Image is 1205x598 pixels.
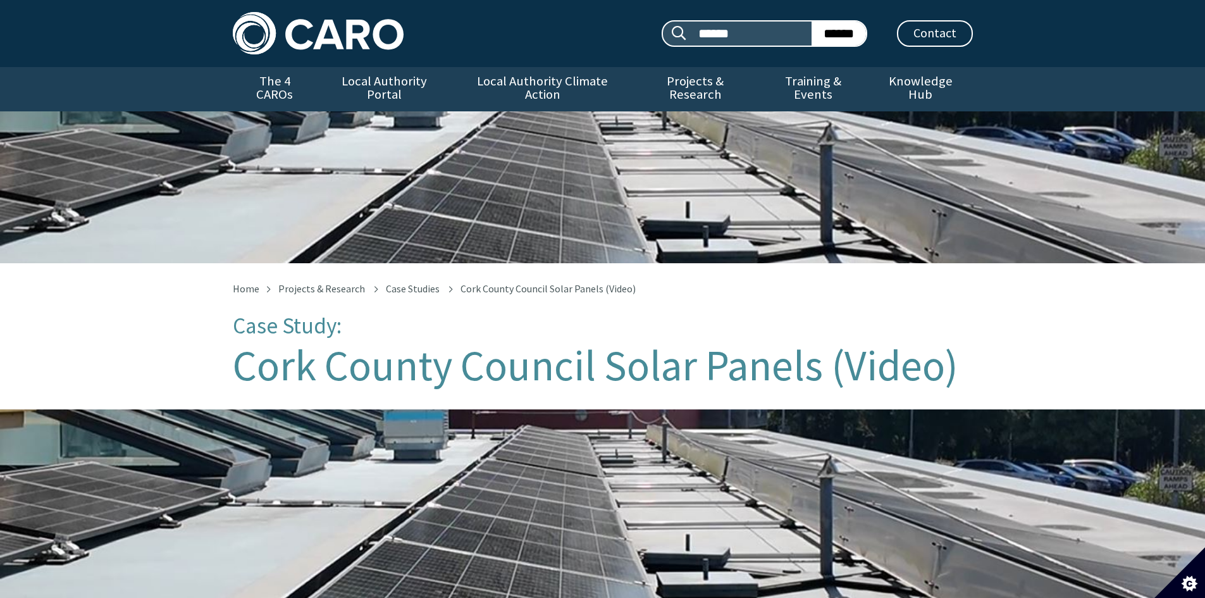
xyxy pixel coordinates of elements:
[386,282,440,295] a: Case Studies
[460,282,636,295] span: Cork County Council Solar Panels (Video)
[868,67,972,111] a: Knowledge Hub
[758,67,868,111] a: Training & Events
[278,282,365,295] a: Projects & Research
[633,67,758,111] a: Projects & Research
[233,282,259,295] a: Home
[233,342,973,389] h1: Cork County Council Solar Panels (Video)
[1154,547,1205,598] button: Set cookie preferences
[233,314,973,339] p: Case Study:
[233,67,317,111] a: The 4 CAROs
[897,20,973,47] a: Contact
[452,67,633,111] a: Local Authority Climate Action
[317,67,452,111] a: Local Authority Portal
[233,12,404,54] img: Caro logo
